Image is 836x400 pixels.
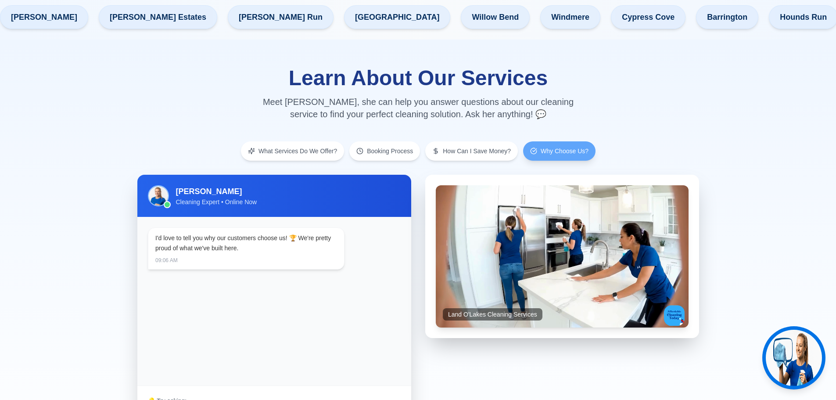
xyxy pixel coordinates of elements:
[461,5,530,29] span: Willow Bend
[99,5,217,29] span: [PERSON_NAME] Estates
[176,185,257,198] h3: [PERSON_NAME]
[611,5,685,29] span: Cypress Cove
[250,96,587,120] p: Meet [PERSON_NAME], she can help you answer questions about our cleaning service to find your per...
[443,308,542,321] div: Land O'Lakes Cleaning Services
[696,5,758,29] span: Barrington
[176,198,257,206] p: Cleaning Expert • Online Now
[155,233,337,253] div: I'd love to tell you why our customers choose us! 🏆 We're pretty proud of what we've built here.
[425,141,518,161] button: How Can I Save Money?
[443,147,511,155] span: How Can I Save Money?
[541,147,588,155] span: Why Choose Us?
[149,186,168,205] img: Jen
[349,141,420,161] button: Booking Process
[155,257,337,264] div: 09:06 AM
[228,5,334,29] span: [PERSON_NAME] Run
[523,141,596,161] button: Why Choose Us?
[367,147,413,155] span: Booking Process
[344,5,450,29] span: [GEOGRAPHIC_DATA]
[88,68,748,89] h2: Learn About Our Services
[258,147,337,155] span: What Services Do We Offer?
[240,141,344,161] button: What Services Do We Offer?
[762,326,825,389] button: Get help from Jen
[540,5,600,29] span: Windmere
[766,330,822,386] img: Jen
